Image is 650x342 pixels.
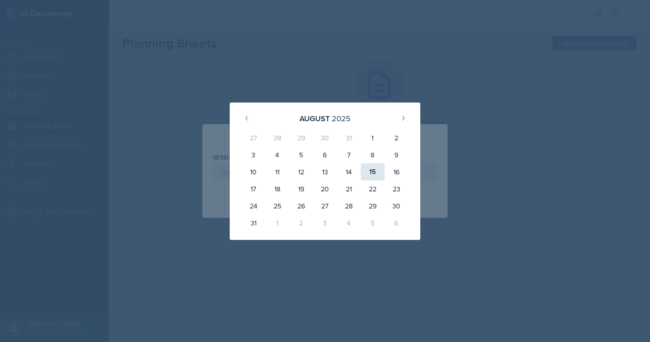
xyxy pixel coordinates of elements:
div: 10 [242,163,265,180]
div: 26 [289,197,313,214]
div: 6 [313,146,337,163]
div: 21 [337,180,361,197]
div: 19 [289,180,313,197]
div: 30 [313,129,337,146]
div: 5 [289,146,313,163]
div: 13 [313,163,337,180]
div: 11 [265,163,289,180]
div: 3 [313,214,337,231]
div: 18 [265,180,289,197]
div: 3 [242,146,265,163]
div: 6 [385,214,408,231]
div: 29 [361,197,385,214]
div: 22 [361,180,385,197]
div: 2025 [332,113,351,124]
div: 8 [361,146,385,163]
div: 4 [337,214,361,231]
div: 20 [313,180,337,197]
div: 16 [385,163,408,180]
div: 9 [385,146,408,163]
div: 28 [265,129,289,146]
div: 4 [265,146,289,163]
div: 1 [361,129,385,146]
div: 23 [385,180,408,197]
div: 14 [337,163,361,180]
div: 15 [361,163,385,180]
div: 27 [313,197,337,214]
div: August [299,113,330,124]
div: 30 [385,197,408,214]
div: 31 [242,214,265,231]
div: 25 [265,197,289,214]
div: 17 [242,180,265,197]
div: 2 [289,214,313,231]
div: 12 [289,163,313,180]
div: 1 [265,214,289,231]
div: 2 [385,129,408,146]
div: 29 [289,129,313,146]
div: 31 [337,129,361,146]
div: 27 [242,129,265,146]
div: 7 [337,146,361,163]
div: 28 [337,197,361,214]
div: 5 [361,214,385,231]
div: 24 [242,197,265,214]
